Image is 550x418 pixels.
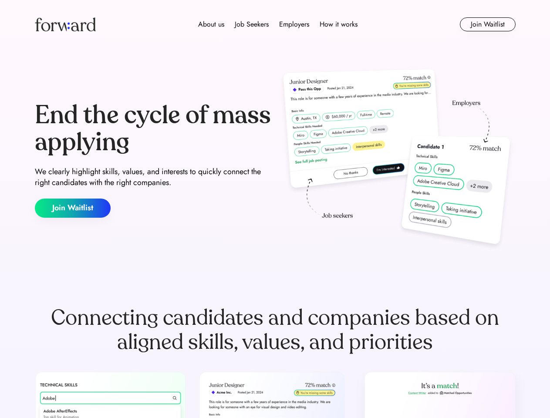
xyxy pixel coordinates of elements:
button: Join Waitlist [35,199,111,218]
div: About us [198,19,224,30]
div: Employers [279,19,309,30]
div: Job Seekers [235,19,269,30]
img: Forward logo [35,17,96,31]
div: End the cycle of mass applying [35,102,272,155]
button: Join Waitlist [460,17,516,31]
div: How it works [320,19,358,30]
img: hero-image.png [279,66,516,253]
div: We clearly highlight skills, values, and interests to quickly connect the right candidates with t... [35,166,272,188]
div: Connecting candidates and companies based on aligned skills, values, and priorities [35,306,516,354]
